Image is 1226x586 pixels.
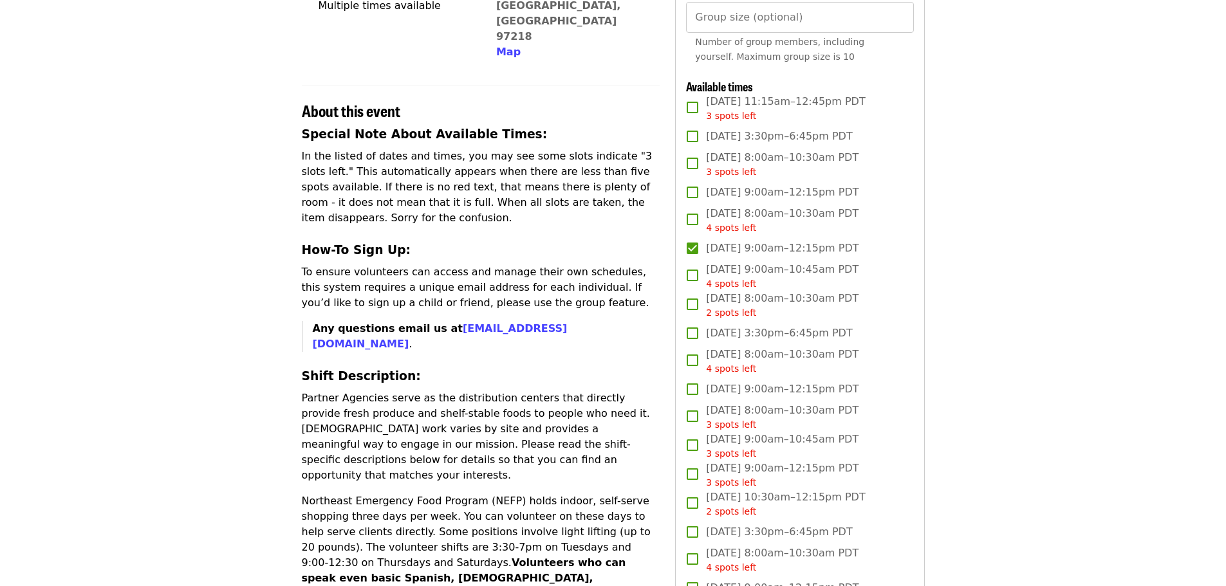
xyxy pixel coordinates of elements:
p: . [313,321,660,352]
span: Available times [686,78,753,95]
span: [DATE] 8:00am–10:30am PDT [706,206,859,235]
button: Map [496,44,521,60]
span: [DATE] 9:00am–10:45am PDT [706,262,859,291]
span: [DATE] 8:00am–10:30am PDT [706,150,859,179]
span: [DATE] 9:00am–12:15pm PDT [706,241,859,256]
span: [DATE] 3:30pm–6:45pm PDT [706,524,852,540]
strong: Special Note About Available Times: [302,127,548,141]
strong: Any questions email us at [313,322,568,350]
span: [DATE] 3:30pm–6:45pm PDT [706,325,852,341]
span: [DATE] 9:00am–12:15pm PDT [706,185,859,200]
span: Number of group members, including yourself. Maximum group size is 10 [695,37,864,62]
span: [DATE] 8:00am–10:30am PDT [706,291,859,320]
span: 3 spots left [706,111,756,121]
span: [DATE] 8:00am–10:30am PDT [706,403,859,432]
span: 2 spots left [706,506,756,517]
p: To ensure volunteers can access and manage their own schedules, this system requires a unique ema... [302,264,660,311]
span: [DATE] 3:30pm–6:45pm PDT [706,129,852,144]
span: [DATE] 8:00am–10:30am PDT [706,347,859,376]
span: [DATE] 9:00am–10:45am PDT [706,432,859,461]
strong: How-To Sign Up: [302,243,411,257]
span: Map [496,46,521,58]
input: [object Object] [686,2,913,33]
span: [DATE] 9:00am–12:15pm PDT [706,461,859,490]
span: [DATE] 11:15am–12:45pm PDT [706,94,865,123]
span: 4 spots left [706,223,756,233]
p: In the listed of dates and times, you may see some slots indicate "3 slots left." This automatica... [302,149,660,226]
span: 3 spots left [706,167,756,177]
span: 3 spots left [706,477,756,488]
strong: Shift Description: [302,369,421,383]
span: [DATE] 9:00am–12:15pm PDT [706,381,859,397]
span: [DATE] 10:30am–12:15pm PDT [706,490,865,518]
span: 4 spots left [706,279,756,289]
p: Partner Agencies serve as the distribution centers that directly provide fresh produce and shelf-... [302,390,660,483]
span: 2 spots left [706,307,756,318]
span: 3 spots left [706,419,756,430]
span: 4 spots left [706,562,756,572]
span: About this event [302,99,400,122]
span: [DATE] 8:00am–10:30am PDT [706,545,859,574]
span: 3 spots left [706,448,756,459]
span: 4 spots left [706,363,756,374]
